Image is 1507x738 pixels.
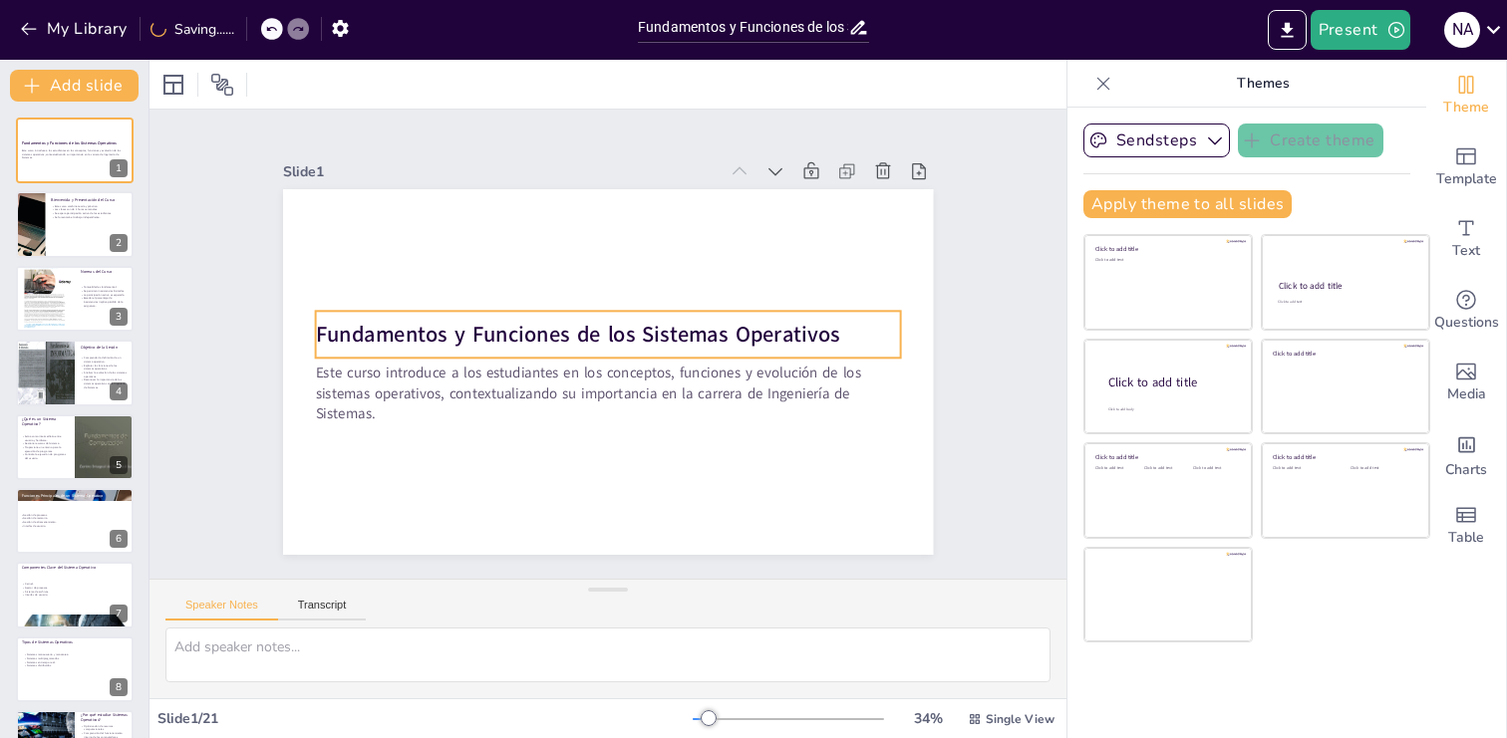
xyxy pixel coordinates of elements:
[20,524,126,528] p: Interfaz de usuario.
[1095,453,1238,461] div: Click to add title
[16,191,134,257] div: 2
[1444,12,1480,48] div: N A
[157,709,693,728] div: Slide 1 / 21
[1273,466,1336,471] div: Click to add text
[22,149,128,160] p: Este curso introduce a los estudiantes en los conceptos, funciones y evolución de los sistemas op...
[81,712,128,723] p: ¿Por qué estudiar Sistemas Operativos?
[165,599,278,620] button: Speaker Notes
[20,513,126,517] p: Gestión de procesos.
[23,656,129,660] p: Sistemas multiprogramados.
[1279,280,1411,292] div: Click to add title
[110,456,128,474] div: 5
[986,711,1055,727] span: Single View
[22,583,128,587] p: Kernel.
[23,652,129,656] p: Sistemas monousuario y monotarea.
[16,340,134,405] div: 4
[1426,418,1506,490] div: Add charts and graphs
[22,587,128,591] p: Gestor de procesos.
[283,162,718,181] div: Slide 1
[22,590,128,594] p: Sistema de archivos.
[81,269,128,275] p: Normas del Curso
[1095,466,1140,471] div: Click to add text
[22,416,69,427] p: ¿Qué es un Sistema Operativo?
[22,141,117,146] strong: Fundamentos y Funciones de los Sistemas Operativos
[1443,97,1489,119] span: Theme
[51,215,128,219] p: Se fomentará el trabajo independiente.
[1426,275,1506,347] div: Get real-time input from your audience
[16,118,134,183] div: 1
[16,414,134,480] div: 5
[22,594,128,598] p: Interfaz de usuario.
[110,234,128,252] div: 2
[1447,383,1486,405] span: Media
[23,660,129,664] p: Sistemas en tiempo real.
[151,20,234,39] div: Saving......
[1444,10,1480,50] button: N A
[1268,10,1307,50] button: Export to PowerPoint
[904,709,952,728] div: 34 %
[1095,245,1238,253] div: Click to add title
[81,370,128,377] p: Analizar la evolución de los sistemas operativos.
[51,211,128,215] p: Se espera participación activa de los estudiantes.
[210,73,234,97] span: Position
[110,308,128,326] div: 3
[1452,240,1480,262] span: Text
[1273,349,1415,357] div: Click to add title
[20,517,126,521] p: Gestión de memoria.
[1448,527,1484,549] span: Table
[1426,203,1506,275] div: Add text boxes
[1351,466,1413,471] div: Click to add text
[51,196,128,202] p: Bienvenida y Presentación del Curso
[22,638,128,644] p: Tipos de Sistemas Operativos
[1193,466,1238,471] div: Click to add text
[315,320,839,350] strong: Fundamentos y Funciones de los Sistemas Operativos
[21,434,68,441] p: Actúa como intermediario entre usuario y hardware.
[81,378,128,389] p: Reconocer la importancia de los sistemas operativos en la Ingeniería de Sistemas.
[51,204,128,208] p: Este curso combina teoría y práctica.
[1083,190,1292,218] button: Apply theme to all slides
[16,266,134,332] div: 3
[10,70,139,102] button: Add slide
[1273,453,1415,461] div: Click to add title
[1426,131,1506,203] div: Add ready made slides
[21,445,68,452] p: Proporciona un entorno para la ejecución de programas.
[1144,466,1189,471] div: Click to add text
[110,159,128,177] div: 1
[638,13,848,42] input: Insert title
[1426,60,1506,131] div: Change the overall theme
[1434,312,1499,334] span: Questions
[110,530,128,548] div: 6
[22,565,128,571] p: Componentes Clave del Sistema Operativo
[1426,490,1506,562] div: Add a table
[21,452,68,459] p: Controla la ejecución de programas del usuario.
[21,441,68,445] p: Gestiona recursos del sistema.
[1278,300,1410,305] div: Click to add text
[110,605,128,622] div: 7
[1083,123,1230,157] button: Sendsteps
[81,345,128,351] p: Objetivo de la Sesión
[81,364,128,370] p: Explorar las funciones de los sistemas operativos.
[16,488,134,554] div: 6
[16,562,134,627] div: 7
[110,678,128,696] div: 8
[81,724,128,731] p: Optimización de recursos computacionales.
[16,636,134,702] div: 8
[1119,60,1406,108] p: Themes
[315,363,900,423] p: Este curso introduce a los estudiantes en los conceptos, funciones y evolución de los sistemas op...
[1238,123,1383,157] button: Create theme
[51,207,128,211] p: Las clases son de 4 horas semanales.
[1445,459,1487,481] span: Charts
[20,520,126,524] p: Gestión de almacenamiento.
[1108,374,1236,391] div: Click to add title
[81,357,128,364] p: Comprender la definición de un sistema operativo.
[22,493,104,498] span: Funciones Principales de un Sistema Operativo
[1095,258,1238,263] div: Click to add text
[81,731,128,738] p: Comprensión del funcionamiento interno de las computadoras.
[1436,168,1497,190] span: Template
[1108,407,1234,412] div: Click to add body
[80,297,127,308] p: Exceder el porcentaje de inasistencias implica pérdida de la asignatura.
[278,599,367,620] button: Transcript
[1311,10,1410,50] button: Present
[15,13,136,45] button: My Library
[157,69,189,101] div: Layout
